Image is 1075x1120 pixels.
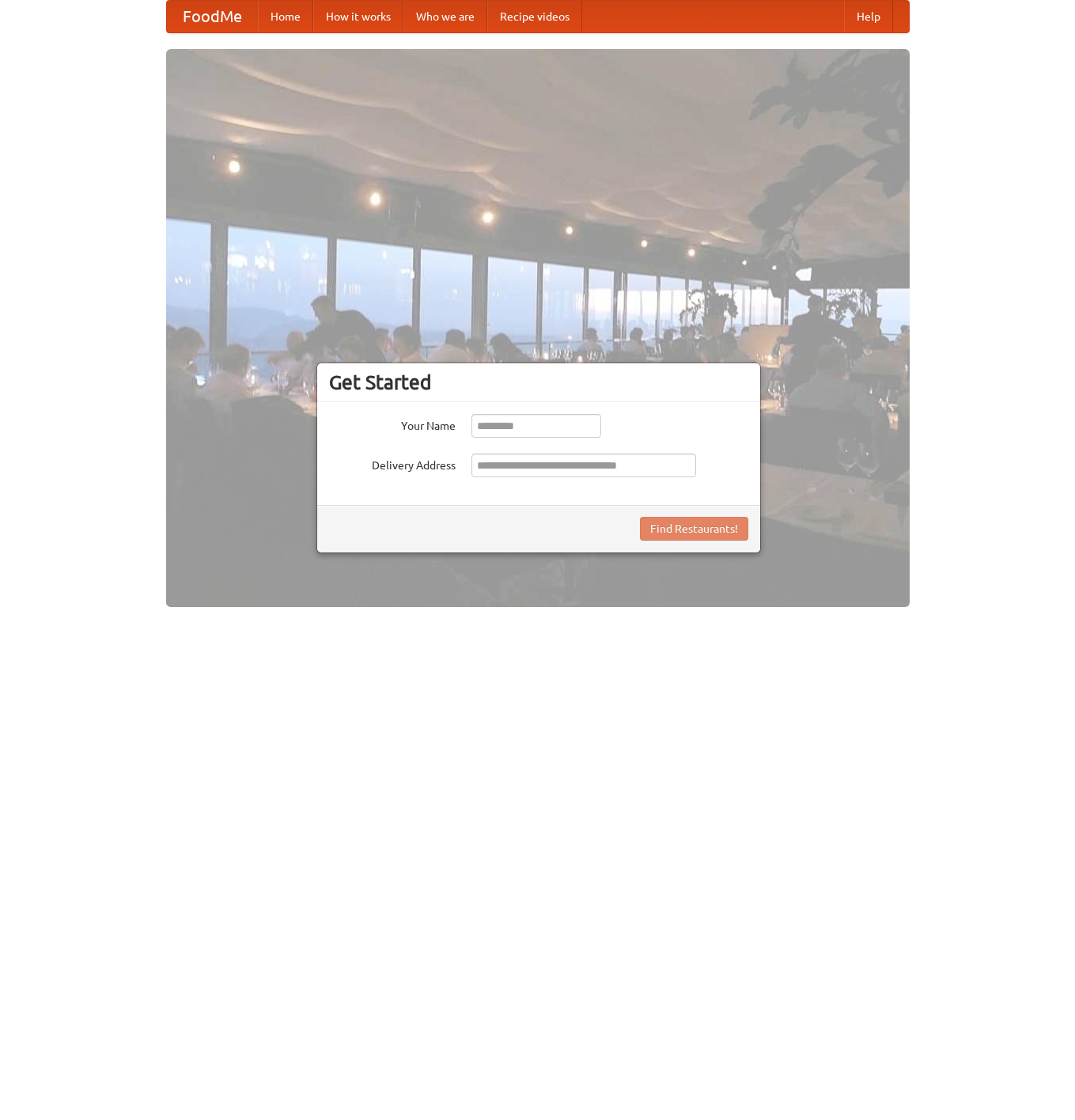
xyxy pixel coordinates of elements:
[329,454,456,473] label: Delivery Address
[329,370,748,394] h3: Get Started
[640,517,748,541] button: Find Restaurants!
[487,1,582,32] a: Recipe videos
[313,1,403,32] a: How it works
[258,1,313,32] a: Home
[403,1,487,32] a: Who we are
[844,1,893,32] a: Help
[329,414,456,434] label: Your Name
[167,1,258,32] a: FoodMe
